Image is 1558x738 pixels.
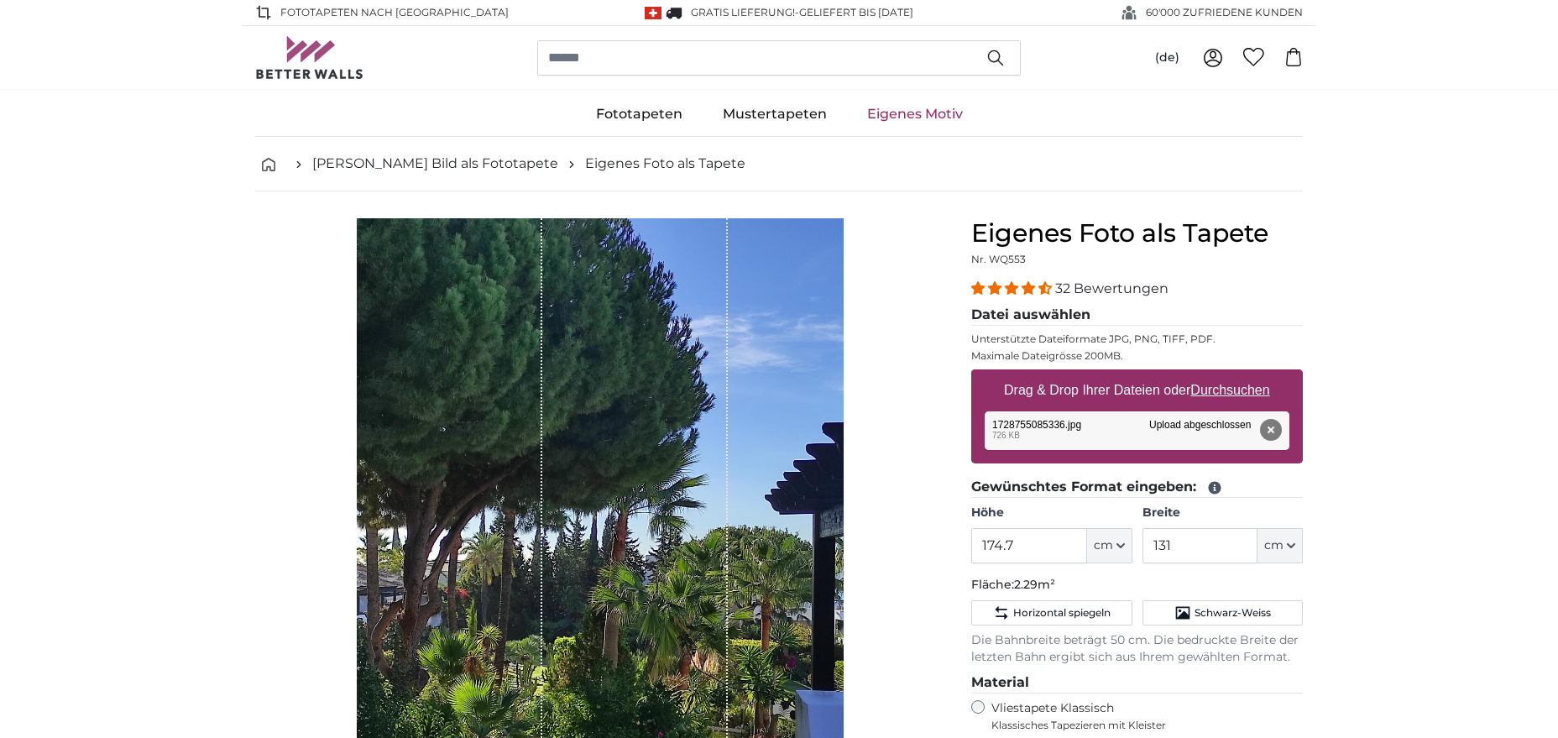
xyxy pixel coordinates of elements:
[971,253,1026,265] span: Nr. WQ553
[971,477,1303,498] legend: Gewünschtes Format eingeben:
[1195,606,1271,620] span: Schwarz-Weiss
[1055,280,1168,296] span: 32 Bewertungen
[971,349,1303,363] p: Maximale Dateigrösse 200MB.
[1257,528,1303,563] button: cm
[971,305,1303,326] legend: Datei auswählen
[585,154,745,174] a: Eigenes Foto als Tapete
[971,332,1303,346] p: Unterstützte Dateiformate JPG, PNG, TIFF, PDF.
[971,632,1303,666] p: Die Bahnbreite beträgt 50 cm. Die bedruckte Breite der letzten Bahn ergibt sich aus Ihrem gewählt...
[255,36,364,79] img: Betterwalls
[971,673,1303,694] legend: Material
[1142,505,1303,521] label: Breite
[255,137,1303,191] nav: breadcrumbs
[991,700,1289,732] label: Vliestapete Klassisch
[576,92,703,136] a: Fototapeten
[971,577,1303,594] p: Fläche:
[1094,537,1113,554] span: cm
[280,5,509,20] span: Fototapeten nach [GEOGRAPHIC_DATA]
[1087,528,1132,563] button: cm
[1142,43,1193,73] button: (de)
[997,374,1277,407] label: Drag & Drop Ihrer Dateien oder
[1014,577,1055,592] span: 2.29m²
[991,719,1289,732] span: Klassisches Tapezieren mit Kleister
[971,600,1132,625] button: Horizontal spiegeln
[847,92,983,136] a: Eigenes Motiv
[799,6,913,18] span: Geliefert bis [DATE]
[1264,537,1284,554] span: cm
[1013,606,1111,620] span: Horizontal spiegeln
[1142,600,1303,625] button: Schwarz-Weiss
[971,218,1303,249] h1: Eigenes Foto als Tapete
[312,154,558,174] a: [PERSON_NAME] Bild als Fototapete
[971,505,1132,521] label: Höhe
[703,92,847,136] a: Mustertapeten
[795,6,913,18] span: -
[971,280,1055,296] span: 4.31 stars
[1146,5,1303,20] span: 60'000 ZUFRIEDENE KUNDEN
[1191,383,1270,397] u: Durchsuchen
[645,7,661,19] img: Schweiz
[691,6,795,18] span: GRATIS Lieferung!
